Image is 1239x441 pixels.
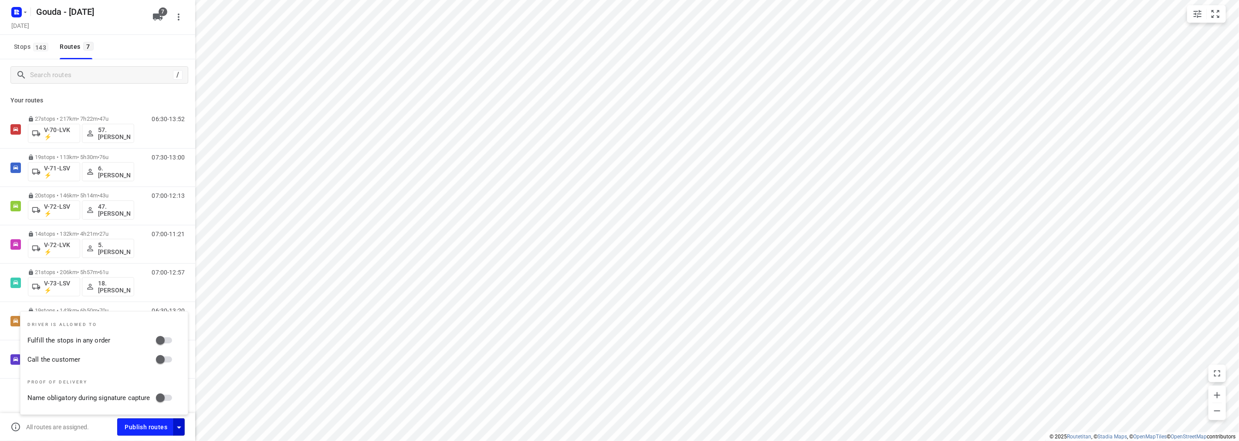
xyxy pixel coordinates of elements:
[28,307,134,314] p: 19 stops • 143km • 6h50m
[27,322,177,327] p: Driver is allowed to
[99,154,108,160] span: 76u
[98,126,130,140] p: 57. [PERSON_NAME]
[174,421,184,432] div: Driver app settings
[152,231,185,237] p: 07:00-11:21
[28,124,80,143] button: V-70-LVK ⚡
[28,162,80,181] button: V-71-LSV ⚡
[98,231,99,237] span: •
[83,42,94,51] span: 7
[125,422,167,433] span: Publish routes
[99,307,108,314] span: 70u
[10,96,185,105] p: Your routes
[33,43,48,51] span: 143
[82,277,134,296] button: 18.[PERSON_NAME]
[98,192,99,199] span: •
[30,68,173,82] input: Search routes
[60,41,96,52] div: Routes
[26,424,89,431] p: All routes are assigned.
[1049,434,1236,440] li: © 2025 , © , © © contributors
[44,280,76,294] p: V-73-LSV ⚡
[152,154,185,161] p: 07:30-13:00
[1067,434,1091,440] a: Routetitan
[98,280,130,294] p: 18.[PERSON_NAME]
[27,393,150,403] label: Name obligatory during signature capture
[27,380,177,385] p: Proof of delivery
[27,355,80,365] label: Call the customer
[117,418,174,435] button: Publish routes
[44,203,76,217] p: V-72-LSV ⚡
[28,154,134,160] p: 19 stops • 113km • 5h30m
[28,200,80,220] button: V-72-LSV ⚡
[27,336,110,346] label: Fulfill the stops in any order
[98,154,99,160] span: •
[44,126,76,140] p: V-70-LVK ⚡
[28,231,134,237] p: 14 stops • 132km • 4h21m
[152,307,185,314] p: 06:30-13:20
[98,115,99,122] span: •
[152,192,185,199] p: 07:00-12:13
[1171,434,1207,440] a: OpenStreetMap
[82,239,134,258] button: 5. [PERSON_NAME]
[44,165,76,179] p: V-71-LSV ⚡
[44,241,76,255] p: V-72-LVK ⚡
[99,269,108,275] span: 61u
[98,269,99,275] span: •
[28,277,80,296] button: V-73-LSV ⚡
[170,8,187,26] button: More
[33,5,146,19] h5: Rename
[159,7,167,16] span: 7
[82,162,134,181] button: 6. [PERSON_NAME]
[152,269,185,276] p: 07:00-12:57
[28,269,134,275] p: 21 stops • 206km • 5h57m
[1097,434,1127,440] a: Stadia Maps
[99,231,108,237] span: 27u
[98,307,99,314] span: •
[1133,434,1167,440] a: OpenMapTiles
[98,165,130,179] p: 6. [PERSON_NAME]
[1189,5,1206,23] button: Map settings
[1187,5,1226,23] div: small contained button group
[99,192,108,199] span: 43u
[28,192,134,199] p: 20 stops • 146km • 5h14m
[8,20,33,31] h5: Project date
[173,70,183,80] div: /
[82,124,134,143] button: 57. [PERSON_NAME]
[152,115,185,122] p: 06:30-13:52
[98,241,130,255] p: 5. [PERSON_NAME]
[98,203,130,217] p: 47.[PERSON_NAME]
[99,115,108,122] span: 47u
[82,200,134,220] button: 47.[PERSON_NAME]
[1207,5,1224,23] button: Fit zoom
[28,115,134,122] p: 27 stops • 217km • 7h22m
[28,239,80,258] button: V-72-LVK ⚡
[149,8,166,26] button: 7
[14,41,51,52] span: Stops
